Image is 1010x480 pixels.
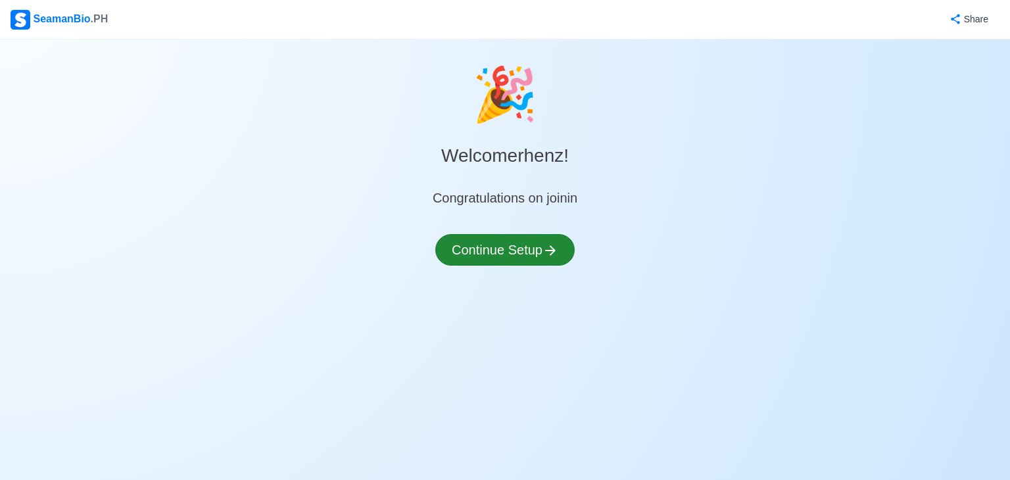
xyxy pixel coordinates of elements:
[11,10,108,30] div: SeamanBio
[936,7,999,32] button: Share
[472,55,538,134] div: celebrate
[441,134,569,167] h3: Welcome rhenz !
[91,13,108,24] span: .PH
[11,10,30,30] img: Logo
[435,234,575,266] button: Continue Setup
[433,188,577,208] div: Congratulations on joinin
